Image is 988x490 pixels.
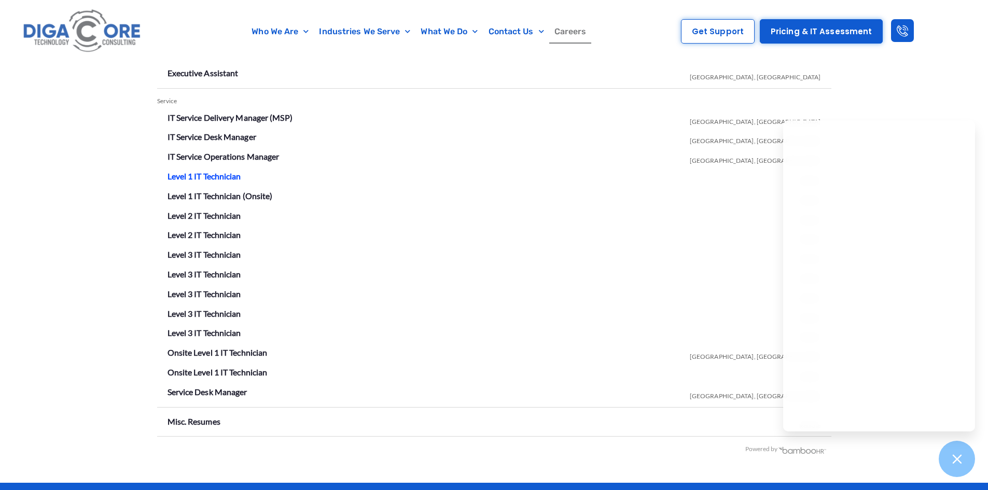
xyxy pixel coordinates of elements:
a: What We Do [415,20,483,44]
img: Digacore logo 1 [20,5,145,58]
span: [GEOGRAPHIC_DATA], [GEOGRAPHIC_DATA] [690,110,821,130]
span: Pricing & IT Assessment [771,27,872,35]
a: Level 1 IT Technician [168,171,241,181]
span: [GEOGRAPHIC_DATA], [GEOGRAPHIC_DATA] [690,149,821,169]
a: Onsite Level 1 IT Technician [168,367,268,377]
a: Pricing & IT Assessment [760,19,883,44]
a: IT Service Delivery Manager (MSP) [168,113,293,122]
div: Powered by [157,442,827,457]
span: Get Support [692,27,744,35]
a: Industries We Serve [314,20,415,44]
a: Careers [549,20,592,44]
a: Level 3 IT Technician [168,328,241,338]
span: [GEOGRAPHIC_DATA], [GEOGRAPHIC_DATA] [690,65,821,85]
a: IT Service Desk Manager [168,132,256,142]
a: Who We Are [246,20,314,44]
a: Service Desk Manager [168,387,247,397]
img: BambooHR - HR software [778,445,827,454]
iframe: Chatgenie Messenger [783,120,975,431]
nav: Menu [194,20,644,44]
div: Service [157,94,831,109]
a: Level 3 IT Technician [168,289,241,299]
a: IT Service Operations Manager [168,151,280,161]
a: Executive Assistant [168,68,239,78]
a: Level 1 IT Technician (Onsite) [168,191,273,201]
a: Contact Us [483,20,549,44]
a: Get Support [681,19,755,44]
a: Level 3 IT Technician [168,249,241,259]
a: Misc. Resumes [168,416,220,426]
a: Onsite Level 1 IT Technician [168,347,268,357]
a: Level 3 IT Technician [168,309,241,318]
a: Level 3 IT Technician [168,269,241,279]
span: [GEOGRAPHIC_DATA], [GEOGRAPHIC_DATA] [690,345,821,365]
a: Level 2 IT Technician [168,230,241,240]
span: [GEOGRAPHIC_DATA], [GEOGRAPHIC_DATA] [690,129,821,149]
a: Level 2 IT Technician [168,211,241,220]
span: [GEOGRAPHIC_DATA], [GEOGRAPHIC_DATA] [690,384,821,404]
